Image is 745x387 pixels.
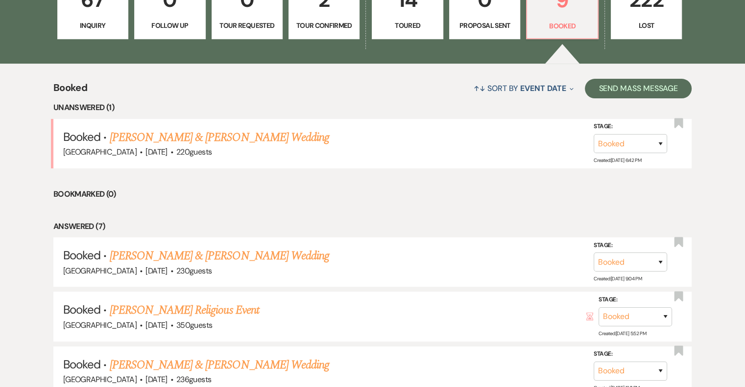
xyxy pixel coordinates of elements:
span: Created: [DATE] 9:04 PM [594,275,642,282]
span: [DATE] [145,320,167,330]
span: 220 guests [176,147,212,157]
a: [PERSON_NAME] & [PERSON_NAME] Wedding [110,356,329,374]
span: Booked [63,248,100,263]
span: Created: [DATE] 6:42 PM [594,157,641,163]
label: Stage: [599,295,672,305]
span: Booked [63,302,100,317]
label: Stage: [594,121,667,132]
li: Answered (7) [53,220,692,233]
span: 230 guests [176,266,212,276]
span: Booked [63,357,100,372]
a: [PERSON_NAME] & [PERSON_NAME] Wedding [110,129,329,146]
button: Send Mass Message [585,79,692,98]
span: [GEOGRAPHIC_DATA] [63,266,137,276]
span: Created: [DATE] 5:52 PM [599,330,646,336]
p: Tour Requested [218,20,276,31]
span: 236 guests [176,374,211,385]
a: [PERSON_NAME] Religious Event [110,301,259,319]
p: Inquiry [64,20,122,31]
span: Event Date [520,83,566,93]
p: Booked [533,21,591,31]
label: Stage: [594,349,667,360]
span: Booked [53,80,87,101]
label: Stage: [594,240,667,251]
span: Booked [63,129,100,144]
a: [PERSON_NAME] & [PERSON_NAME] Wedding [110,247,329,265]
span: [GEOGRAPHIC_DATA] [63,147,137,157]
span: [DATE] [145,374,167,385]
p: Toured [378,20,436,31]
p: Tour Confirmed [295,20,353,31]
li: Unanswered (1) [53,101,692,114]
p: Lost [617,20,675,31]
p: Follow Up [141,20,199,31]
li: Bookmarked (0) [53,188,692,201]
span: [GEOGRAPHIC_DATA] [63,374,137,385]
span: [GEOGRAPHIC_DATA] [63,320,137,330]
span: 350 guests [176,320,212,330]
span: [DATE] [145,147,167,157]
span: [DATE] [145,266,167,276]
button: Sort By Event Date [470,75,577,101]
span: ↑↓ [474,83,485,93]
p: Proposal Sent [456,20,514,31]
